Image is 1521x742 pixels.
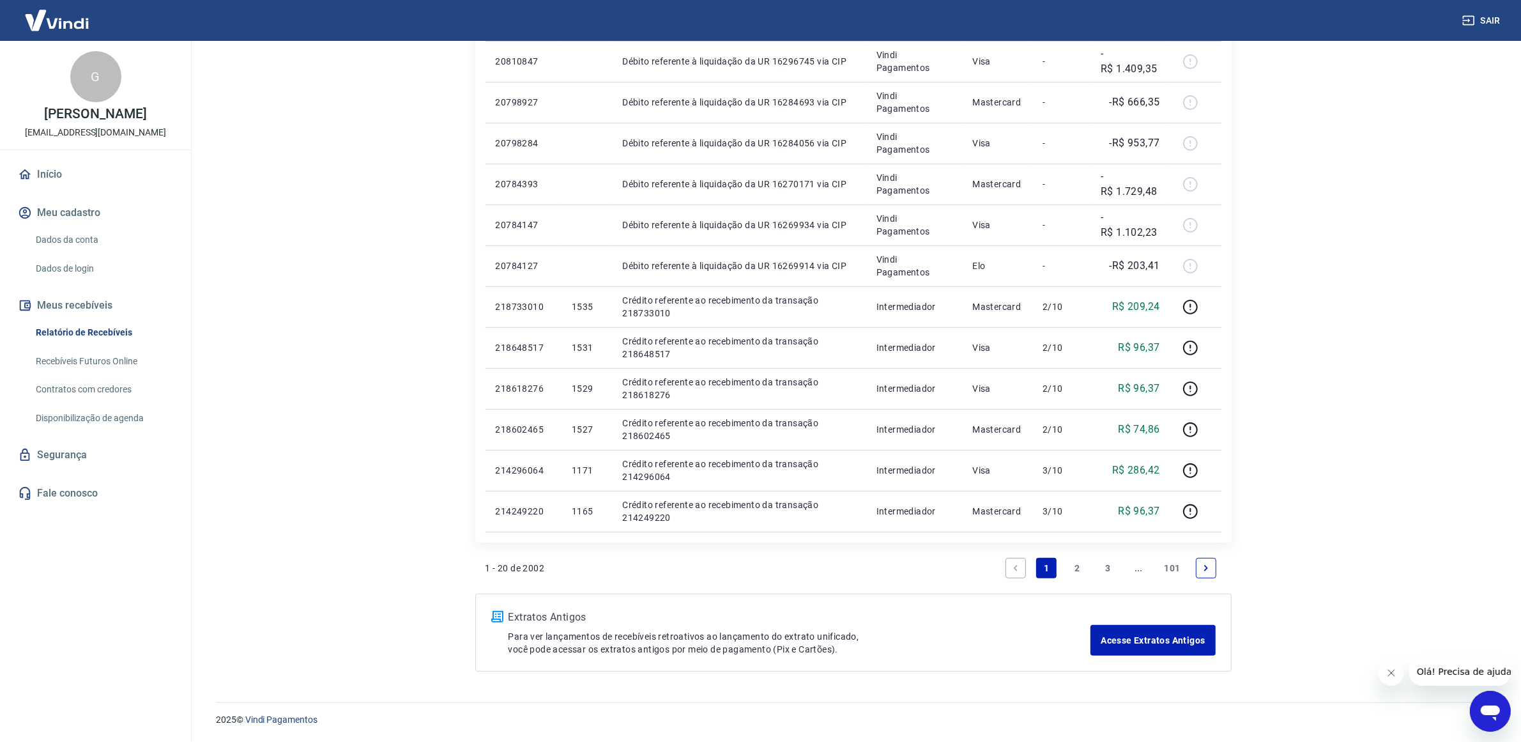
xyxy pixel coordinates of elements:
p: Intermediador [876,382,952,395]
p: - [1043,219,1080,231]
p: Crédito referente ao recebimento da transação 218618276 [622,376,855,401]
button: Meu cadastro [15,199,176,227]
p: -R$ 1.729,48 [1101,169,1160,199]
p: 2/10 [1043,423,1080,436]
p: 2/10 [1043,341,1080,354]
p: -R$ 953,77 [1110,135,1160,151]
p: -R$ 666,35 [1110,95,1160,110]
p: Crédito referente ao recebimento da transação 218733010 [622,294,855,320]
p: Intermediador [876,300,952,313]
a: Page 3 [1097,558,1118,578]
p: 3/10 [1043,505,1080,518]
a: Vindi Pagamentos [245,715,317,725]
p: Intermediador [876,423,952,436]
p: 1 - 20 de 2002 [485,562,545,575]
p: 20784393 [496,178,551,190]
p: Intermediador [876,505,952,518]
p: Crédito referente ao recebimento da transação 218602465 [622,417,855,442]
iframe: Mensagem da empresa [1409,658,1511,686]
p: R$ 209,24 [1112,299,1160,314]
iframe: Fechar mensagem [1379,660,1404,686]
a: Disponibilização de agenda [31,405,176,431]
a: Acesse Extratos Antigos [1090,625,1215,656]
p: 218648517 [496,341,551,354]
p: Visa [972,219,1022,231]
p: R$ 286,42 [1112,463,1160,478]
a: Page 1 is your current page [1036,558,1057,578]
a: Jump forward [1128,558,1149,578]
a: Previous page [1005,558,1026,578]
p: Crédito referente ao recebimento da transação 214249220 [622,499,855,524]
p: [EMAIL_ADDRESS][DOMAIN_NAME] [25,126,166,139]
p: 20798284 [496,137,551,150]
p: Visa [972,341,1022,354]
p: Vindi Pagamentos [876,212,952,238]
a: Início [15,160,176,189]
p: -R$ 1.409,35 [1101,46,1160,77]
p: 214249220 [496,505,551,518]
p: [PERSON_NAME] [44,107,146,121]
p: 214296064 [496,464,551,477]
a: Relatório de Recebíveis [31,320,176,346]
p: Visa [972,382,1022,395]
p: - [1043,137,1080,150]
p: 218618276 [496,382,551,395]
p: 1529 [572,382,602,395]
p: 1531 [572,341,602,354]
p: 20798927 [496,96,551,109]
a: Contratos com credores [31,376,176,403]
p: 1171 [572,464,602,477]
p: 1527 [572,423,602,436]
p: Débito referente à liquidação da UR 16296745 via CIP [622,55,855,68]
p: Débito referente à liquidação da UR 16284693 via CIP [622,96,855,109]
p: - [1043,96,1080,109]
p: Visa [972,137,1022,150]
p: Visa [972,55,1022,68]
p: Vindi Pagamentos [876,89,952,115]
a: Recebíveis Futuros Online [31,348,176,375]
p: R$ 96,37 [1118,504,1159,519]
p: Débito referente à liquidação da UR 16270171 via CIP [622,178,855,190]
p: 2025 © [216,713,1490,727]
p: Mastercard [972,300,1022,313]
p: - [1043,259,1080,272]
p: 218733010 [496,300,551,313]
a: Fale conosco [15,479,176,507]
p: 20810847 [496,55,551,68]
p: -R$ 203,41 [1110,258,1160,274]
span: Olá! Precisa de ajuda? [8,9,107,19]
p: 1535 [572,300,602,313]
p: R$ 96,37 [1118,381,1159,396]
button: Sair [1460,9,1506,33]
p: Intermediador [876,464,952,477]
p: Mastercard [972,505,1022,518]
p: R$ 96,37 [1118,340,1159,355]
p: Intermediador [876,341,952,354]
div: G [70,51,121,102]
a: Next page [1196,558,1216,578]
p: Vindi Pagamentos [876,253,952,279]
a: Dados da conta [31,227,176,253]
p: Elo [972,259,1022,272]
p: Vindi Pagamentos [876,49,952,74]
p: -R$ 1.102,23 [1101,210,1160,240]
button: Meus recebíveis [15,291,176,320]
img: ícone [491,611,503,622]
p: 3/10 [1043,464,1080,477]
p: 20784127 [496,259,551,272]
p: 2/10 [1043,300,1080,313]
p: Crédito referente ao recebimento da transação 214296064 [622,458,855,483]
p: Crédito referente ao recebimento da transação 218648517 [622,335,855,360]
p: Mastercard [972,178,1022,190]
p: Extratos Antigos [508,610,1091,625]
p: 218602465 [496,423,551,436]
p: Vindi Pagamentos [876,130,952,156]
p: 20784147 [496,219,551,231]
iframe: Botão para abrir a janela de mensagens [1470,691,1511,732]
p: Vindi Pagamentos [876,171,952,197]
a: Dados de login [31,256,176,282]
p: R$ 74,86 [1118,422,1159,437]
p: - [1043,178,1080,190]
p: 2/10 [1043,382,1080,395]
a: Page 101 [1159,558,1185,578]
